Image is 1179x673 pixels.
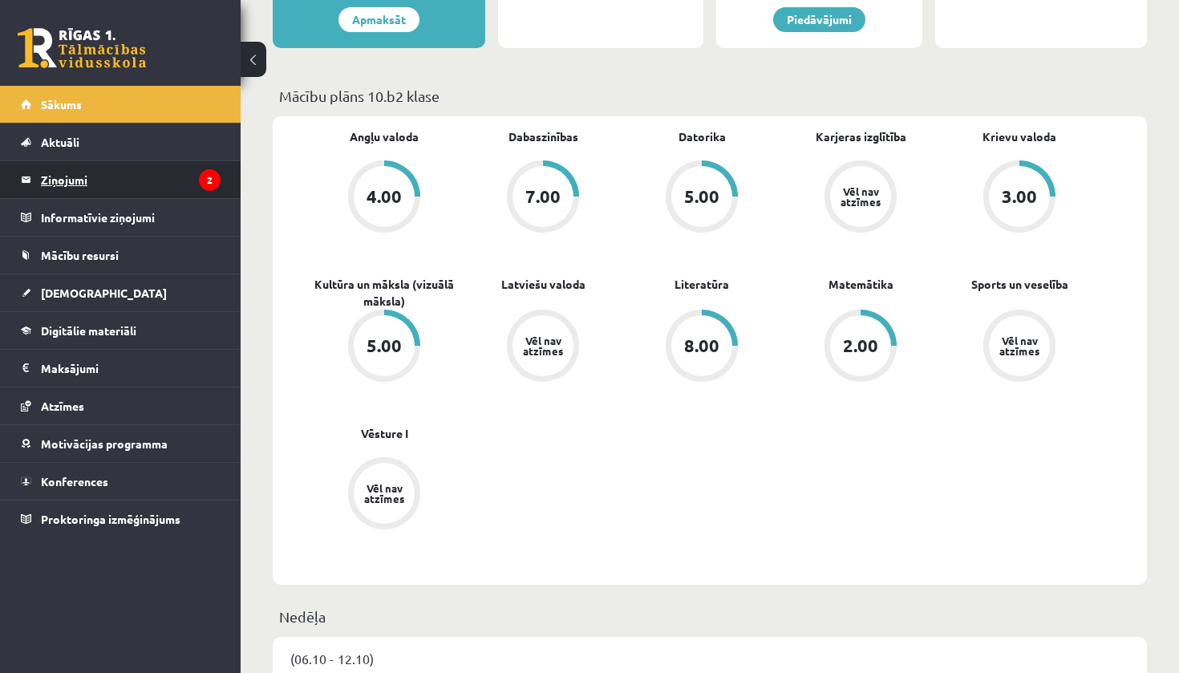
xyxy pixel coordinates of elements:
[21,463,221,500] a: Konferences
[41,474,108,489] span: Konferences
[971,276,1068,293] a: Sports un veselība
[41,286,167,300] span: [DEMOGRAPHIC_DATA]
[41,97,82,111] span: Sākums
[464,160,622,236] a: 7.00
[338,7,419,32] a: Apmaksāt
[41,512,180,526] span: Proktoringa izmēģinājums
[982,128,1056,145] a: Krievu valoda
[464,310,622,385] a: Vēl nav atzīmes
[940,310,1099,385] a: Vēl nav atzīmes
[21,199,221,236] a: Informatīvie ziņojumi
[41,436,168,451] span: Motivācijas programma
[305,457,464,533] a: Vēl nav atzīmes
[41,248,119,262] span: Mācību resursi
[525,188,561,205] div: 7.00
[21,387,221,424] a: Atzīmes
[199,169,221,191] i: 2
[679,128,726,145] a: Datorika
[279,606,1141,627] p: Nedēļa
[41,399,84,413] span: Atzīmes
[843,337,878,355] div: 2.00
[997,335,1042,356] div: Vēl nav atzīmes
[367,337,402,355] div: 5.00
[350,128,419,145] a: Angļu valoda
[622,160,781,236] a: 5.00
[21,161,221,198] a: Ziņojumi2
[361,425,408,442] a: Vēsture I
[21,312,221,349] a: Digitālie materiāli
[781,160,940,236] a: Vēl nav atzīmes
[21,425,221,462] a: Motivācijas programma
[21,350,221,387] a: Maksājumi
[1002,188,1037,205] div: 3.00
[773,7,865,32] a: Piedāvājumi
[41,350,221,387] legend: Maksājumi
[279,85,1141,107] p: Mācību plāns 10.b2 klase
[18,28,146,68] a: Rīgas 1. Tālmācības vidusskola
[362,483,407,504] div: Vēl nav atzīmes
[305,310,464,385] a: 5.00
[675,276,729,293] a: Literatūra
[367,188,402,205] div: 4.00
[21,501,221,537] a: Proktoringa izmēģinājums
[838,186,883,207] div: Vēl nav atzīmes
[21,124,221,160] a: Aktuāli
[508,128,578,145] a: Dabaszinības
[781,310,940,385] a: 2.00
[940,160,1099,236] a: 3.00
[305,276,464,310] a: Kultūra un māksla (vizuālā māksla)
[21,274,221,311] a: [DEMOGRAPHIC_DATA]
[501,276,585,293] a: Latviešu valoda
[21,237,221,274] a: Mācību resursi
[684,188,719,205] div: 5.00
[829,276,893,293] a: Matemātika
[41,199,221,236] legend: Informatīvie ziņojumi
[41,161,221,198] legend: Ziņojumi
[305,160,464,236] a: 4.00
[41,135,79,149] span: Aktuāli
[21,86,221,123] a: Sākums
[684,337,719,355] div: 8.00
[521,335,565,356] div: Vēl nav atzīmes
[41,323,136,338] span: Digitālie materiāli
[622,310,781,385] a: 8.00
[816,128,906,145] a: Karjeras izglītība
